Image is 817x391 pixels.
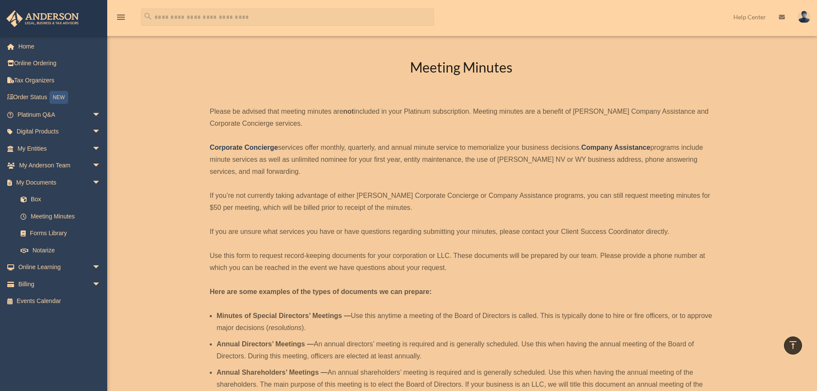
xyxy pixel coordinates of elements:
[210,144,278,151] a: Corporate Concierge
[210,250,712,274] p: Use this form to request record-keeping documents for your corporation or LLC. These documents wi...
[788,340,798,350] i: vertical_align_top
[6,106,114,123] a: Platinum Q&Aarrow_drop_down
[116,12,126,22] i: menu
[4,10,81,27] img: Anderson Advisors Platinum Portal
[6,276,114,293] a: Billingarrow_drop_down
[217,312,351,319] b: Minutes of Special Directors’ Meetings —
[784,336,802,355] a: vertical_align_top
[92,140,109,158] span: arrow_drop_down
[6,38,114,55] a: Home
[798,11,811,23] img: User Pic
[12,225,114,242] a: Forms Library
[6,293,114,310] a: Events Calendar
[6,55,114,72] a: Online Ordering
[92,259,109,276] span: arrow_drop_down
[12,242,114,259] a: Notarize
[6,259,114,276] a: Online Learningarrow_drop_down
[12,208,109,225] a: Meeting Minutes
[92,106,109,124] span: arrow_drop_down
[6,157,114,174] a: My Anderson Teamarrow_drop_down
[210,288,432,295] strong: Here are some examples of the types of documents we can prepare:
[210,190,712,214] p: If you’re not currently taking advantage of either [PERSON_NAME] Corporate Concierge or Company A...
[343,108,354,115] strong: not
[6,174,114,191] a: My Documentsarrow_drop_down
[217,340,314,348] b: Annual Directors’ Meetings —
[92,157,109,175] span: arrow_drop_down
[12,191,114,208] a: Box
[581,144,650,151] a: Company Assistance
[92,123,109,141] span: arrow_drop_down
[92,276,109,293] span: arrow_drop_down
[116,15,126,22] a: menu
[217,369,328,376] b: Annual Shareholders’ Meetings —
[217,338,712,362] li: An annual directors’ meeting is required and is generally scheduled. Use this when having the ann...
[92,174,109,191] span: arrow_drop_down
[6,72,114,89] a: Tax Organizers
[210,106,712,130] p: Please be advised that meeting minutes are included in your Platinum subscription. Meeting minute...
[210,226,712,238] p: If you are unsure what services you have or have questions regarding submitting your minutes, ple...
[143,12,153,21] i: search
[6,123,114,140] a: Digital Productsarrow_drop_down
[210,58,712,94] h2: Meeting Minutes
[217,310,712,334] li: Use this anytime a meeting of the Board of Directors is called. This is typically done to hire or...
[268,324,301,331] em: resolutions
[6,89,114,106] a: Order StatusNEW
[210,142,712,178] p: services offer monthly, quarterly, and annual minute service to memorialize your business decisio...
[49,91,68,104] div: NEW
[6,140,114,157] a: My Entitiesarrow_drop_down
